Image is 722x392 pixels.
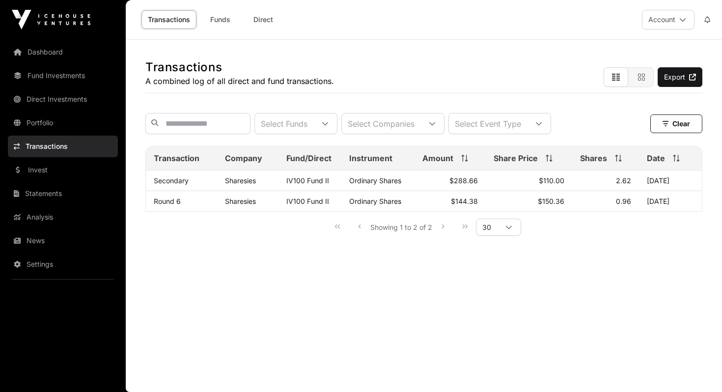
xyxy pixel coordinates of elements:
[154,152,199,164] span: Transaction
[349,197,401,205] span: Ordinary Shares
[647,152,665,164] span: Date
[200,10,240,29] a: Funds
[145,59,334,75] h1: Transactions
[8,253,118,275] a: Settings
[658,67,702,87] a: Export
[286,197,329,205] a: IV100 Fund II
[145,75,334,87] p: A combined log of all direct and fund transactions.
[8,183,118,204] a: Statements
[616,176,631,185] span: 2.62
[255,113,313,134] div: Select Funds
[650,114,702,133] button: Clear
[349,152,392,164] span: Instrument
[476,219,497,235] span: Rows per page
[12,10,90,29] img: Icehouse Ventures Logo
[422,152,453,164] span: Amount
[8,112,118,134] a: Portfolio
[415,191,486,212] td: $144.38
[8,159,118,181] a: Invest
[8,136,118,157] a: Transactions
[349,176,401,185] span: Ordinary Shares
[286,176,329,185] a: IV100 Fund II
[415,170,486,191] td: $288.66
[616,197,631,205] span: 0.96
[580,152,607,164] span: Shares
[673,345,722,392] iframe: Chat Widget
[342,113,420,134] div: Select Companies
[8,230,118,252] a: News
[154,197,181,205] a: Round 6
[8,88,118,110] a: Direct Investments
[642,10,694,29] button: Account
[225,176,256,185] a: Sharesies
[141,10,196,29] a: Transactions
[538,197,564,205] span: $150.36
[494,152,538,164] span: Share Price
[539,176,564,185] span: $110.00
[286,152,332,164] span: Fund/Direct
[225,152,262,164] span: Company
[639,170,702,191] td: [DATE]
[370,223,432,231] span: Showing 1 to 2 of 2
[8,65,118,86] a: Fund Investments
[244,10,283,29] a: Direct
[449,113,527,134] div: Select Event Type
[639,191,702,212] td: [DATE]
[225,197,256,205] a: Sharesies
[8,206,118,228] a: Analysis
[154,176,189,185] a: Secondary
[8,41,118,63] a: Dashboard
